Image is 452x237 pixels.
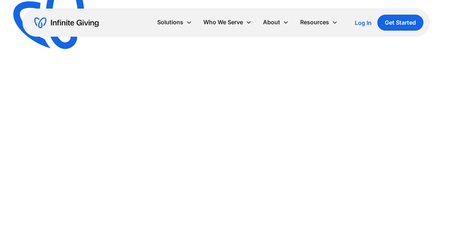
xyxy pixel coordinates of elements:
div: About [263,17,280,27]
div: Who We Serve [198,15,257,30]
div: Resources [294,15,343,30]
div: Log In [355,20,372,26]
div: Solutions [157,17,183,27]
div: Resources [300,17,329,27]
div: About [257,15,294,30]
a: Get Started [377,15,423,31]
div: Solutions [152,15,198,30]
a: Log In [355,19,372,27]
a: home [34,17,99,29]
div: Who We Serve [203,17,243,27]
